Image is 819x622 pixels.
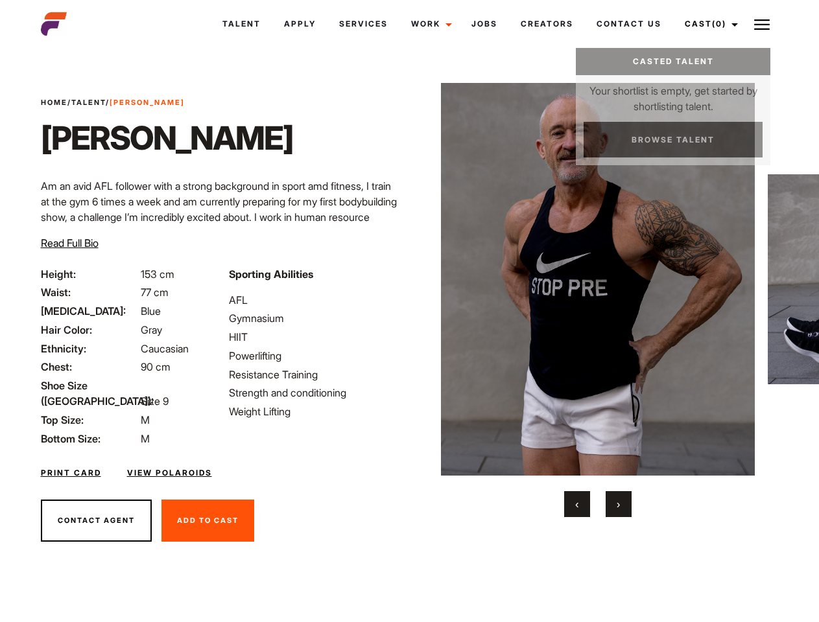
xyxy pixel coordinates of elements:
[460,6,509,41] a: Jobs
[71,98,106,107] a: Talent
[41,378,138,409] span: Shoe Size ([GEOGRAPHIC_DATA]):
[177,516,239,525] span: Add To Cast
[41,359,138,374] span: Chest:
[211,6,272,41] a: Talent
[41,500,152,542] button: Contact Agent
[229,292,401,308] li: AFL
[41,236,99,249] span: Read Full Bio
[617,498,620,511] span: Next
[141,360,171,373] span: 90 cm
[141,342,189,355] span: Caucasian
[41,412,138,428] span: Top Size:
[229,348,401,363] li: Powerlifting
[229,367,401,382] li: Resistance Training
[41,235,99,251] button: Read Full Bio
[229,329,401,345] li: HIIT
[229,310,401,326] li: Gymnasium
[584,122,763,157] a: Browse Talent
[141,395,169,408] span: Size 9
[41,98,67,107] a: Home
[161,500,254,542] button: Add To Cast
[110,98,185,107] strong: [PERSON_NAME]
[576,75,770,114] p: Your shortlist is empty, get started by shortlisting talent.
[399,6,460,41] a: Work
[141,432,150,445] span: M
[41,97,185,108] span: / /
[41,467,101,479] a: Print Card
[585,6,673,41] a: Contact Us
[41,303,138,319] span: [MEDICAL_DATA]:
[41,284,138,300] span: Waist:
[127,467,212,479] a: View Polaroids
[41,11,67,37] img: cropped-aefm-brand-fav-22-square.png
[141,413,150,426] span: M
[41,431,138,446] span: Bottom Size:
[141,286,169,299] span: 77 cm
[576,48,770,75] a: Casted Talent
[712,19,726,29] span: (0)
[41,266,138,282] span: Height:
[41,119,293,157] h1: [PERSON_NAME]
[229,404,401,419] li: Weight Lifting
[229,268,313,281] strong: Sporting Abilities
[272,6,327,41] a: Apply
[673,6,746,41] a: Cast(0)
[229,385,401,400] li: Strength and conditioning
[41,322,138,338] span: Hair Color:
[141,305,161,317] span: Blue
[754,17,770,32] img: Burger icon
[41,178,402,303] p: Am an avid AFL follower with a strong background in sport amd fitness, I train at the gym 6 times...
[509,6,585,41] a: Creators
[141,268,174,281] span: 153 cm
[327,6,399,41] a: Services
[141,323,162,336] span: Gray
[41,341,138,356] span: Ethnicity:
[575,498,578,511] span: Previous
